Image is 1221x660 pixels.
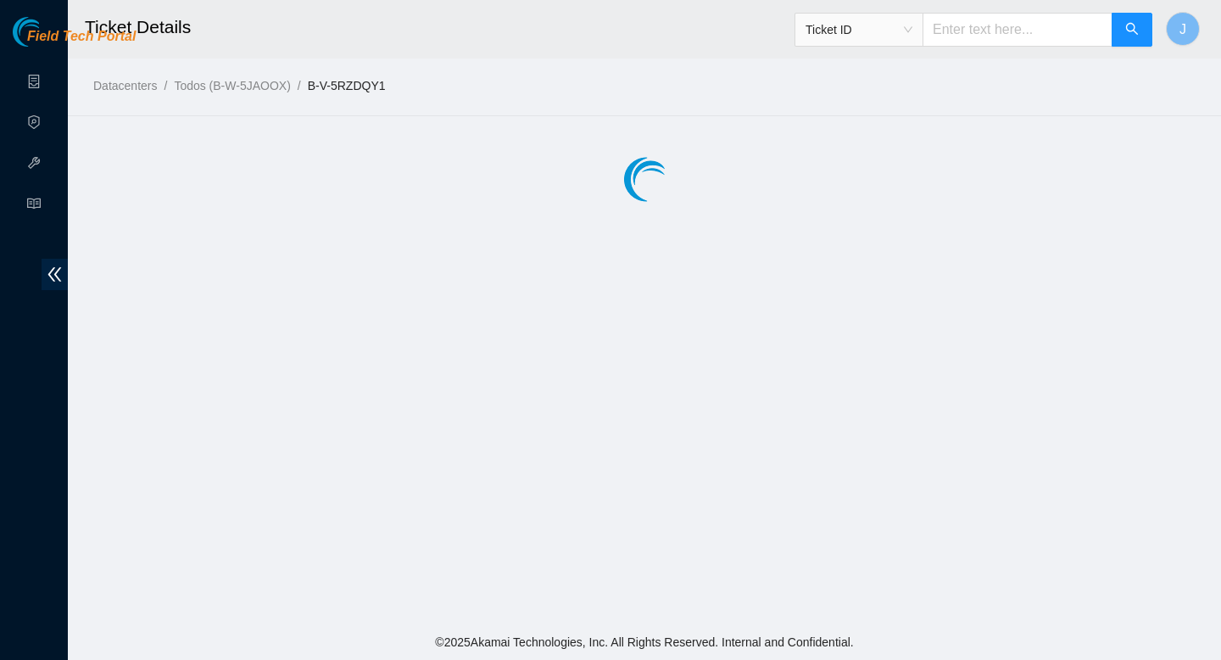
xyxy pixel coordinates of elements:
[174,79,290,92] a: Todos (B-W-5JAOOX)
[164,79,167,92] span: /
[1125,22,1139,38] span: search
[1179,19,1186,40] span: J
[806,17,912,42] span: Ticket ID
[93,79,157,92] a: Datacenters
[13,17,86,47] img: Akamai Technologies
[42,259,68,290] span: double-left
[1112,13,1152,47] button: search
[68,624,1221,660] footer: © 2025 Akamai Technologies, Inc. All Rights Reserved. Internal and Confidential.
[27,29,136,45] span: Field Tech Portal
[923,13,1112,47] input: Enter text here...
[298,79,301,92] span: /
[13,31,136,53] a: Akamai TechnologiesField Tech Portal
[308,79,386,92] a: B-V-5RZDQY1
[1166,12,1200,46] button: J
[27,189,41,223] span: read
